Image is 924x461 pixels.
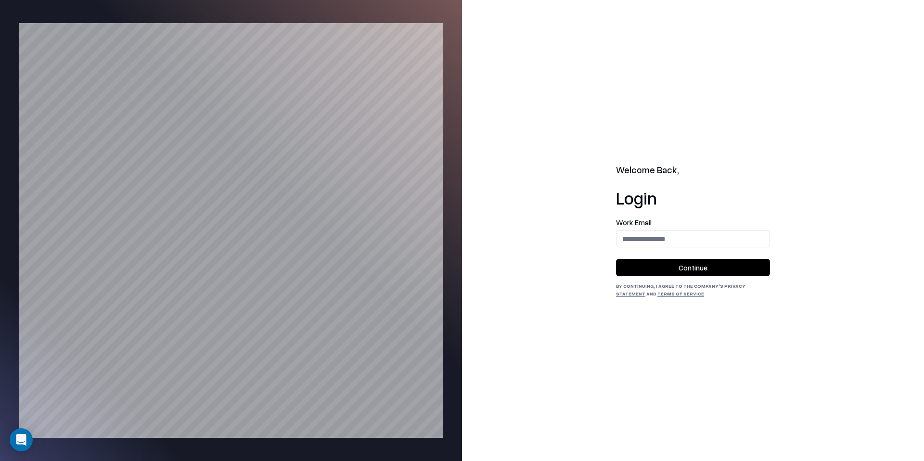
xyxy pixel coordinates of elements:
[10,428,33,451] div: Open Intercom Messenger
[616,188,770,207] h1: Login
[616,282,770,297] div: By continuing, I agree to the Company's and
[616,219,770,226] label: Work Email
[616,164,770,177] h2: Welcome Back,
[616,259,770,276] button: Continue
[657,291,704,296] a: Terms of Service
